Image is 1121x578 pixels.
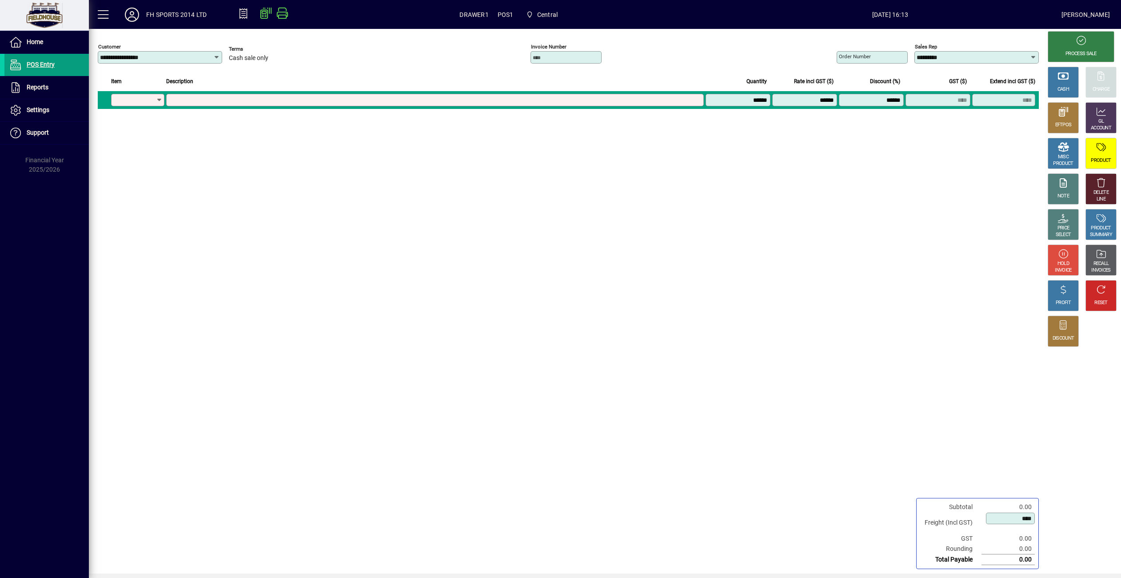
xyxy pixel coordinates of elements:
[4,122,89,144] a: Support
[459,8,488,22] span: DRAWER1
[1057,261,1069,267] div: HOLD
[981,554,1035,565] td: 0.00
[1091,225,1111,232] div: PRODUCT
[1091,157,1111,164] div: PRODUCT
[4,31,89,53] a: Home
[746,76,767,86] span: Quantity
[27,61,55,68] span: POS Entry
[1097,196,1105,203] div: LINE
[1055,267,1071,274] div: INVOICE
[522,7,561,23] span: Central
[1057,193,1069,200] div: NOTE
[794,76,834,86] span: Rate incl GST ($)
[1056,300,1071,306] div: PROFIT
[870,76,900,86] span: Discount (%)
[1057,86,1069,93] div: CASH
[1090,232,1112,238] div: SUMMARY
[531,44,566,50] mat-label: Invoice number
[27,129,49,136] span: Support
[1093,261,1109,267] div: RECALL
[1098,118,1104,125] div: GL
[981,534,1035,544] td: 0.00
[4,99,89,121] a: Settings
[920,534,981,544] td: GST
[27,106,49,113] span: Settings
[1094,300,1108,306] div: RESET
[1057,225,1069,232] div: PRICE
[118,7,146,23] button: Profile
[839,53,871,60] mat-label: Order number
[229,55,268,62] span: Cash sale only
[1093,189,1109,196] div: DELETE
[111,76,122,86] span: Item
[537,8,558,22] span: Central
[1091,267,1110,274] div: INVOICES
[949,76,967,86] span: GST ($)
[920,512,981,534] td: Freight (Incl GST)
[981,544,1035,554] td: 0.00
[1058,154,1069,161] div: MISC
[1056,232,1071,238] div: SELECT
[498,8,514,22] span: POS1
[1053,335,1074,342] div: DISCOUNT
[719,8,1061,22] span: [DATE] 16:13
[915,44,937,50] mat-label: Sales rep
[1093,86,1110,93] div: CHARGE
[920,544,981,554] td: Rounding
[1053,161,1073,167] div: PRODUCT
[229,46,282,52] span: Terms
[1061,8,1110,22] div: [PERSON_NAME]
[1091,125,1111,132] div: ACCOUNT
[920,502,981,512] td: Subtotal
[27,38,43,45] span: Home
[1065,51,1097,57] div: PROCESS SALE
[98,44,121,50] mat-label: Customer
[981,502,1035,512] td: 0.00
[920,554,981,565] td: Total Payable
[990,76,1035,86] span: Extend incl GST ($)
[1055,122,1072,128] div: EFTPOS
[4,76,89,99] a: Reports
[166,76,193,86] span: Description
[27,84,48,91] span: Reports
[146,8,207,22] div: FH SPORTS 2014 LTD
